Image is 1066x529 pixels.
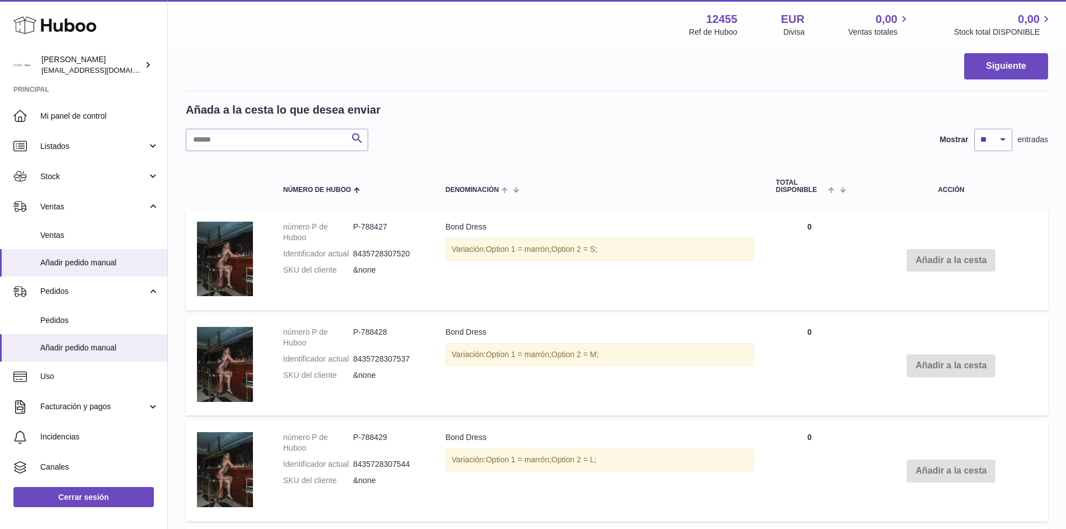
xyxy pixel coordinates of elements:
[283,459,353,470] dt: Identificador actual
[765,210,854,310] td: 0
[781,12,805,27] strong: EUR
[186,102,381,118] h2: Añada a la cesta lo que desea enviar
[445,186,499,194] span: Denominación
[353,354,423,364] dd: 8435728307537
[1018,12,1040,27] span: 0,00
[445,448,754,471] div: Variación:
[353,327,423,348] dd: P-788428
[353,459,423,470] dd: 8435728307544
[964,53,1048,79] button: Siguiente
[940,134,968,145] label: Mostrar
[434,316,765,415] td: Bond Dress
[848,27,910,38] span: Ventas totales
[353,475,423,486] dd: &none
[40,371,159,382] span: Uso
[486,455,551,464] span: Option 1 = marrón;
[13,487,154,507] a: Cerrar sesión
[551,350,598,359] span: Option 2 = M;
[353,222,423,243] dd: P-788427
[765,316,854,415] td: 0
[765,421,854,521] td: 0
[197,222,253,296] img: Bond Dress
[41,65,165,74] span: [EMAIL_ADDRESS][DOMAIN_NAME]
[445,238,754,261] div: Variación:
[283,475,353,486] dt: SKU del cliente
[13,57,30,73] img: pedidos@glowrias.com
[353,370,423,381] dd: &none
[434,421,765,521] td: Bond Dress
[40,230,159,241] span: Ventas
[783,27,805,38] div: Divisa
[197,327,253,401] img: Bond Dress
[1018,134,1048,145] span: entradas
[283,249,353,259] dt: Identificador actual
[283,354,353,364] dt: Identificador actual
[197,432,253,507] img: Bond Dress
[445,343,754,366] div: Variación:
[551,455,597,464] span: Option 2 = L;
[353,265,423,275] dd: &none
[954,27,1053,38] span: Stock total DISPONIBLE
[40,141,147,152] span: Listados
[706,12,738,27] strong: 12455
[283,327,353,348] dt: número P de Huboo
[353,249,423,259] dd: 8435728307520
[40,401,147,412] span: Facturación y pagos
[40,202,147,212] span: Ventas
[486,245,551,254] span: Option 1 = marrón;
[40,432,159,442] span: Incidencias
[40,286,147,297] span: Pedidos
[40,258,159,268] span: Añadir pedido manual
[283,432,353,453] dt: número P de Huboo
[283,370,353,381] dt: SKU del cliente
[776,179,826,194] span: Total DISPONIBLE
[848,12,910,38] a: 0,00 Ventas totales
[40,343,159,353] span: Añadir pedido manual
[40,315,159,326] span: Pedidos
[689,27,737,38] div: Ref de Huboo
[283,222,353,243] dt: número P de Huboo
[40,462,159,472] span: Canales
[283,186,351,194] span: Número de Huboo
[40,171,147,182] span: Stock
[551,245,597,254] span: Option 2 = S;
[353,432,423,453] dd: P-788429
[283,265,353,275] dt: SKU del cliente
[954,12,1053,38] a: 0,00 Stock total DISPONIBLE
[434,210,765,310] td: Bond Dress
[486,350,551,359] span: Option 1 = marrón;
[41,54,142,76] div: [PERSON_NAME]
[876,12,898,27] span: 0,00
[854,168,1048,205] th: Acción
[40,111,159,121] span: Mi panel de control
